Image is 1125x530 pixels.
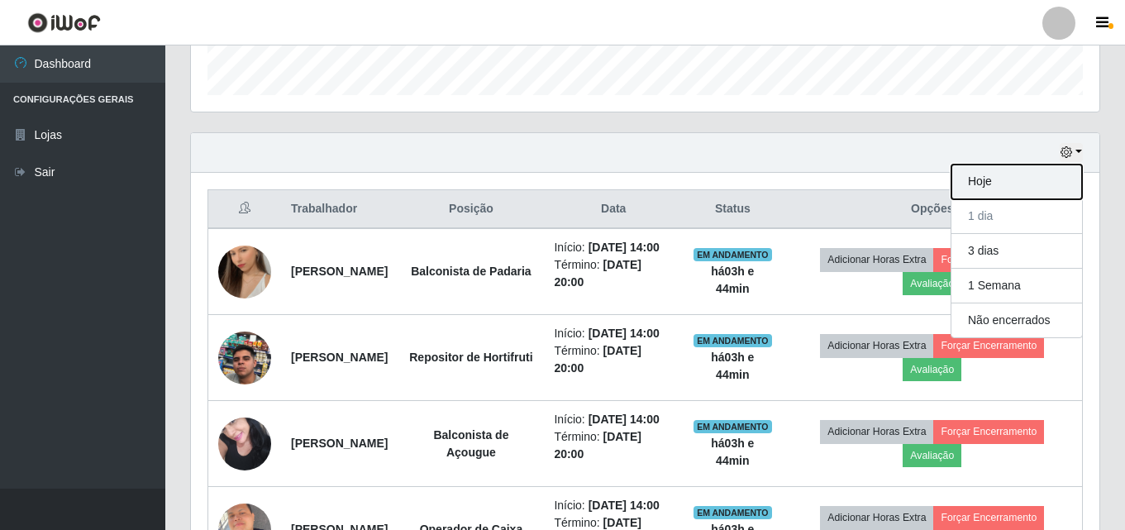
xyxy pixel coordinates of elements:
[951,303,1082,337] button: Não encerrados
[951,269,1082,303] button: 1 Semana
[711,265,754,295] strong: há 03 h e 44 min
[951,165,1082,199] button: Hoje
[554,428,673,463] li: Término:
[554,256,673,291] li: Término:
[554,342,673,377] li: Término:
[589,327,660,340] time: [DATE] 14:00
[554,411,673,428] li: Início:
[218,311,271,405] img: 1758147536272.jpeg
[27,12,101,33] img: CoreUI Logo
[903,272,961,295] button: Avaliação
[694,420,772,433] span: EM ANDAMENTO
[711,351,754,381] strong: há 03 h e 44 min
[398,190,544,229] th: Posição
[933,334,1044,357] button: Forçar Encerramento
[218,225,271,319] img: 1726843686104.jpeg
[589,499,660,512] time: [DATE] 14:00
[409,351,532,364] strong: Repositor de Hortifruti
[951,234,1082,269] button: 3 dias
[589,413,660,426] time: [DATE] 14:00
[951,199,1082,234] button: 1 dia
[291,265,388,278] strong: [PERSON_NAME]
[694,248,772,261] span: EM ANDAMENTO
[820,420,933,443] button: Adicionar Horas Extra
[903,358,961,381] button: Avaliação
[903,444,961,467] button: Avaliação
[711,437,754,467] strong: há 03 h e 44 min
[554,497,673,514] li: Início:
[694,334,772,347] span: EM ANDAMENTO
[783,190,1083,229] th: Opções
[820,334,933,357] button: Adicionar Horas Extra
[820,248,933,271] button: Adicionar Horas Extra
[291,351,388,364] strong: [PERSON_NAME]
[589,241,660,254] time: [DATE] 14:00
[218,408,271,479] img: 1746197830896.jpeg
[544,190,683,229] th: Data
[820,506,933,529] button: Adicionar Horas Extra
[554,239,673,256] li: Início:
[694,506,772,519] span: EM ANDAMENTO
[411,265,532,278] strong: Balconista de Padaria
[933,248,1044,271] button: Forçar Encerramento
[433,428,508,459] strong: Balconista de Açougue
[281,190,398,229] th: Trabalhador
[683,190,782,229] th: Status
[291,437,388,450] strong: [PERSON_NAME]
[933,420,1044,443] button: Forçar Encerramento
[933,506,1044,529] button: Forçar Encerramento
[554,325,673,342] li: Início:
